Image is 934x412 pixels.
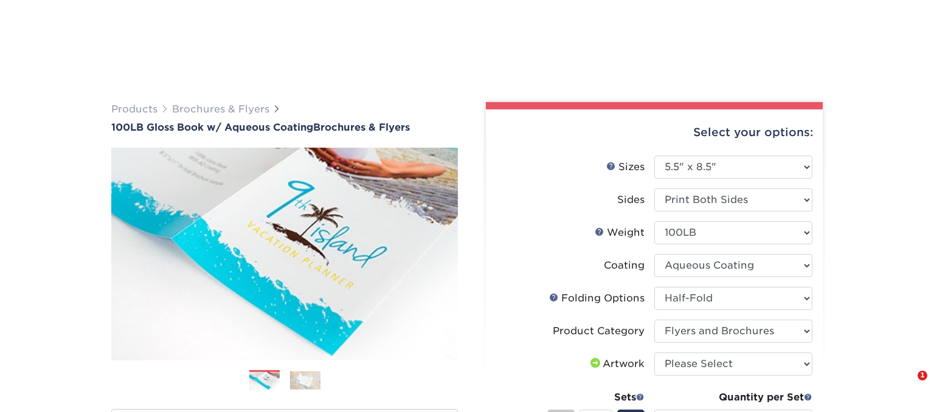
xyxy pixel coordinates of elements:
div: Weight [595,225,645,240]
a: Products [111,103,157,115]
div: Select your options: [496,109,813,156]
img: Brochures & Flyers 02 [290,371,320,390]
div: Quantity per Set [654,390,812,405]
span: 100LB Gloss Book w/ Aqueous Coating [111,122,313,133]
iframe: Intercom live chat [893,371,922,400]
a: Brochures & Flyers [172,103,269,115]
div: Folding Options [549,291,645,306]
div: Artwork [588,357,645,371]
h1: Brochures & Flyers [111,122,458,133]
img: Brochures & Flyers 01 [249,371,280,391]
div: Product Category [553,324,645,338]
a: 100LB Gloss Book w/ Aqueous CoatingBrochures & Flyers [111,122,458,133]
span: 1 [918,371,927,380]
img: 100LB Gloss Book<br/>w/ Aqueous Coating 01 [111,134,458,374]
div: Coating [604,258,645,273]
div: Sizes [606,160,645,174]
div: Sets [547,390,645,405]
div: Sides [617,193,645,207]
